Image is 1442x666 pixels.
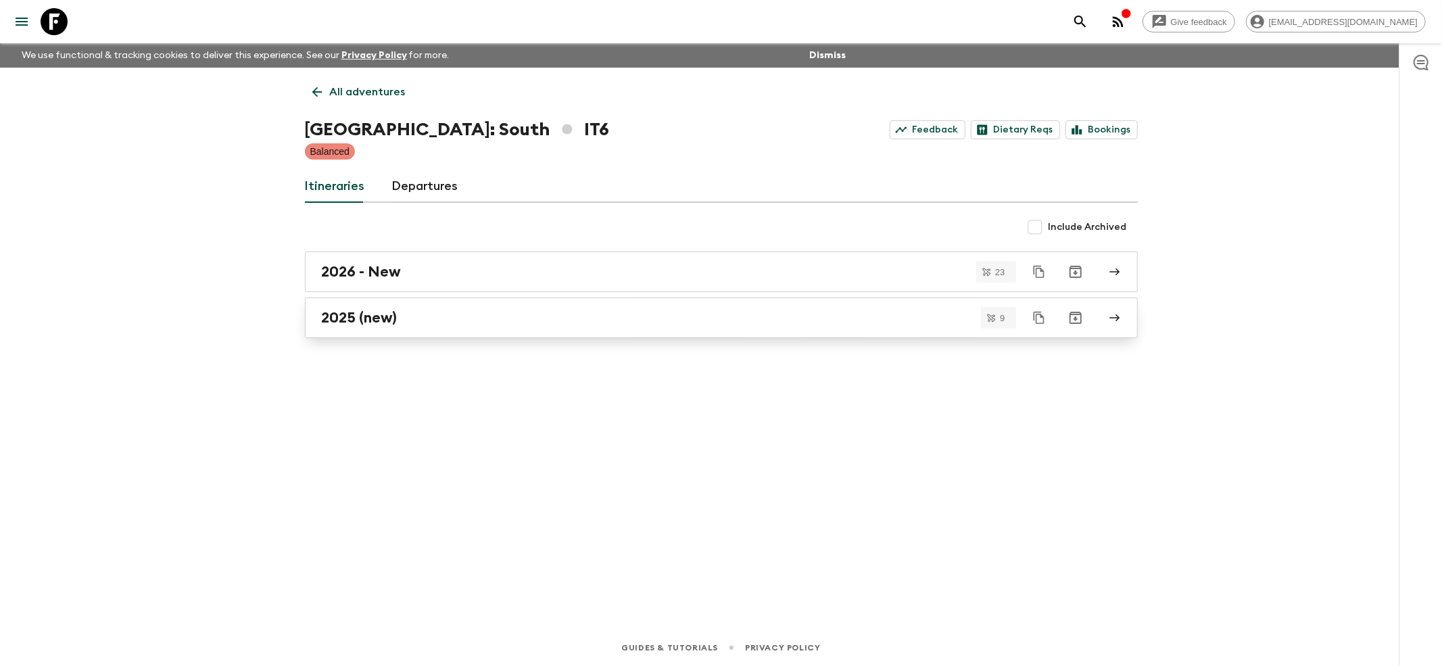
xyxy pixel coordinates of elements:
button: Archive [1062,304,1089,331]
a: Bookings [1065,120,1138,139]
p: All adventures [330,84,406,100]
span: 9 [992,314,1013,323]
span: [EMAIL_ADDRESS][DOMAIN_NAME] [1261,17,1425,27]
span: 23 [987,268,1013,277]
a: 2026 - New [305,252,1138,292]
a: Give feedback [1143,11,1235,32]
a: Departures [392,170,458,203]
a: Guides & Tutorials [621,640,718,655]
span: Include Archived [1049,220,1127,234]
a: 2025 (new) [305,298,1138,338]
p: We use functional & tracking cookies to deliver this experience. See our for more. [16,43,455,68]
button: Duplicate [1027,260,1051,284]
a: Privacy Policy [341,51,407,60]
h1: [GEOGRAPHIC_DATA]: South IT6 [305,116,609,143]
a: Feedback [890,120,965,139]
button: search adventures [1067,8,1094,35]
a: Dietary Reqs [971,120,1060,139]
button: Dismiss [806,46,849,65]
p: Balanced [310,145,350,158]
button: Archive [1062,258,1089,285]
div: [EMAIL_ADDRESS][DOMAIN_NAME] [1246,11,1426,32]
h2: 2026 - New [322,263,402,281]
h2: 2025 (new) [322,309,398,327]
a: All adventures [305,78,413,105]
a: Itineraries [305,170,365,203]
button: menu [8,8,35,35]
a: Privacy Policy [745,640,820,655]
span: Give feedback [1163,17,1234,27]
button: Duplicate [1027,306,1051,330]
